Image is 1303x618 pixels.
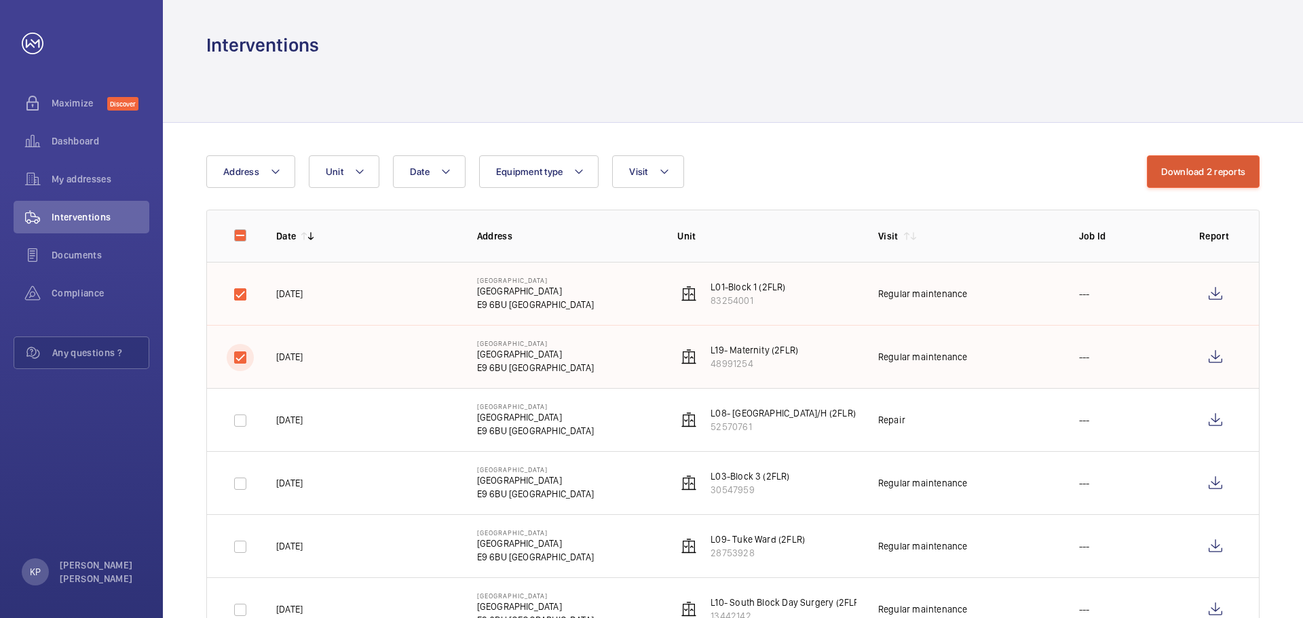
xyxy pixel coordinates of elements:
p: [GEOGRAPHIC_DATA] [477,276,594,284]
p: --- [1079,602,1090,616]
button: Visit [612,155,683,188]
span: Address [223,166,259,177]
p: Visit [878,229,899,243]
span: Date [410,166,430,177]
span: My addresses [52,172,149,186]
p: L01-Block 1 (2FLR) [711,280,785,294]
div: Regular maintenance [878,476,967,490]
p: Unit [677,229,856,243]
span: Any questions ? [52,346,149,360]
p: L19- Maternity (2FLR) [711,343,798,357]
img: elevator.svg [681,412,697,428]
span: Visit [629,166,647,177]
img: elevator.svg [681,475,697,491]
p: [GEOGRAPHIC_DATA] [477,474,594,487]
span: Documents [52,248,149,262]
p: 28753928 [711,546,805,560]
p: [GEOGRAPHIC_DATA] [477,600,594,613]
button: Equipment type [479,155,599,188]
p: [GEOGRAPHIC_DATA] [477,284,594,298]
p: [GEOGRAPHIC_DATA] [477,339,594,347]
p: Date [276,229,296,243]
p: Job Id [1079,229,1177,243]
p: KP [30,565,41,579]
p: 30547959 [711,483,789,497]
span: Unit [326,166,343,177]
p: [GEOGRAPHIC_DATA] [477,528,594,537]
p: L08- [GEOGRAPHIC_DATA]/H (2FLR) [711,406,856,420]
p: Address [477,229,656,243]
span: Maximize [52,96,107,110]
div: Regular maintenance [878,539,967,553]
p: 48991254 [711,357,798,370]
p: [DATE] [276,539,303,553]
p: 83254001 [711,294,785,307]
p: L09- Tuke Ward (2FLR) [711,533,805,546]
p: --- [1079,539,1090,553]
p: [GEOGRAPHIC_DATA] [477,347,594,361]
div: Repair [878,413,905,427]
span: Discover [107,97,138,111]
p: --- [1079,476,1090,490]
p: E9 6BU [GEOGRAPHIC_DATA] [477,550,594,564]
p: L10- South Block Day Surgery (2FLR) [711,596,862,609]
span: Dashboard [52,134,149,148]
img: elevator.svg [681,601,697,617]
span: Compliance [52,286,149,300]
p: [DATE] [276,287,303,301]
p: 52570761 [711,420,856,433]
div: Regular maintenance [878,602,967,616]
p: [DATE] [276,476,303,490]
div: Regular maintenance [878,287,967,301]
p: Report [1199,229,1232,243]
p: [GEOGRAPHIC_DATA] [477,537,594,550]
img: elevator.svg [681,538,697,554]
p: E9 6BU [GEOGRAPHIC_DATA] [477,424,594,438]
button: Unit [309,155,379,188]
p: [DATE] [276,413,303,427]
img: elevator.svg [681,286,697,302]
p: [GEOGRAPHIC_DATA] [477,410,594,424]
p: [DATE] [276,602,303,616]
p: E9 6BU [GEOGRAPHIC_DATA] [477,487,594,501]
p: [DATE] [276,350,303,364]
button: Date [393,155,466,188]
img: elevator.svg [681,349,697,365]
p: [PERSON_NAME] [PERSON_NAME] [60,558,141,585]
button: Address [206,155,295,188]
h1: Interventions [206,33,319,58]
p: [GEOGRAPHIC_DATA] [477,465,594,474]
p: E9 6BU [GEOGRAPHIC_DATA] [477,361,594,374]
span: Interventions [52,210,149,224]
div: Regular maintenance [878,350,967,364]
p: [GEOGRAPHIC_DATA] [477,592,594,600]
span: Equipment type [496,166,563,177]
p: --- [1079,287,1090,301]
p: [GEOGRAPHIC_DATA] [477,402,594,410]
p: L03-Block 3 (2FLR) [711,469,789,483]
p: --- [1079,350,1090,364]
p: E9 6BU [GEOGRAPHIC_DATA] [477,298,594,311]
button: Download 2 reports [1147,155,1260,188]
p: --- [1079,413,1090,427]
